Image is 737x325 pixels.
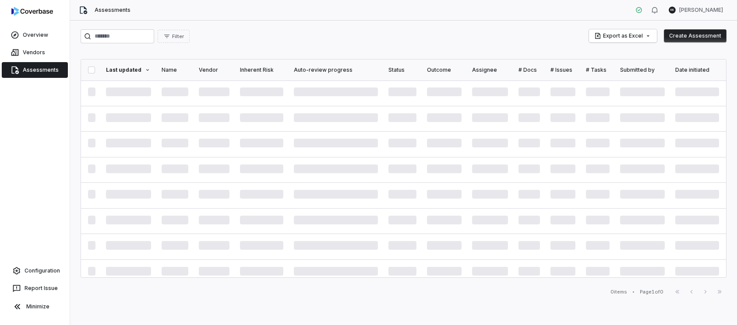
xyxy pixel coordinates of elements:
div: Date initiated [675,66,719,73]
div: # Issues [550,66,575,73]
button: KK[PERSON_NAME] [663,3,728,17]
button: Minimize [4,298,66,315]
button: Report Issue [4,280,66,296]
div: Vendor [199,66,229,73]
button: Create Assessment [664,29,726,42]
div: Submitted by [620,66,664,73]
button: Filter [158,30,190,43]
span: Report Issue [25,285,58,292]
div: # Docs [518,66,540,73]
a: Configuration [4,263,66,279]
div: • [632,289,635,295]
a: Overview [2,27,68,43]
div: Page 1 of 0 [640,289,663,295]
button: Export as Excel [589,29,657,42]
span: Overview [23,31,48,38]
span: Filter [172,33,184,40]
div: # Tasks [586,66,610,73]
div: Status [388,66,416,73]
img: logo-D7KZi-bG.svg [11,7,53,16]
a: Assessments [2,62,68,78]
span: Vendors [23,49,45,56]
span: Assessments [95,7,130,14]
div: 0 items [610,289,627,295]
div: Outcome [427,66,462,73]
span: Configuration [25,267,60,274]
div: Last updated [106,66,151,73]
div: Name [162,66,188,73]
div: Inherent Risk [240,66,284,73]
div: Assignee [472,66,508,73]
span: Assessments [23,66,59,73]
a: Vendors [2,45,68,60]
span: [PERSON_NAME] [679,7,723,14]
span: Minimize [26,303,49,310]
span: KK [669,7,676,14]
div: Auto-review progress [294,66,378,73]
